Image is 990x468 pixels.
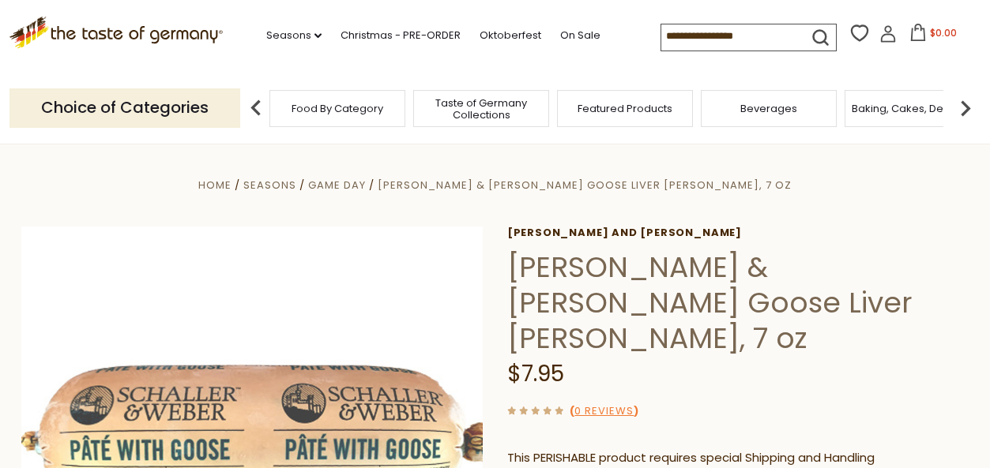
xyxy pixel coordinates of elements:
[418,97,544,121] a: Taste of Germany Collections
[341,27,461,44] a: Christmas - PRE-ORDER
[507,448,969,468] p: This PERISHABLE product requires special Shipping and Handling
[950,92,981,124] img: next arrow
[292,103,383,114] a: Food By Category
[507,249,969,356] h1: [PERSON_NAME] & [PERSON_NAME] Goose Liver [PERSON_NAME], 7 oz
[560,27,600,44] a: On Sale
[240,92,272,124] img: previous arrow
[243,178,296,193] a: Seasons
[378,178,792,193] a: [PERSON_NAME] & [PERSON_NAME] Goose Liver [PERSON_NAME], 7 oz
[570,403,638,418] span: ( )
[198,178,232,193] a: Home
[266,27,322,44] a: Seasons
[480,27,541,44] a: Oktoberfest
[507,227,969,239] a: [PERSON_NAME] and [PERSON_NAME]
[578,103,672,114] a: Featured Products
[9,88,240,127] p: Choice of Categories
[308,178,366,193] a: Game Day
[574,403,634,420] a: 0 Reviews
[900,24,967,47] button: $0.00
[740,103,797,114] a: Beverages
[852,103,974,114] a: Baking, Cakes, Desserts
[507,358,564,389] span: $7.95
[930,26,957,39] span: $0.00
